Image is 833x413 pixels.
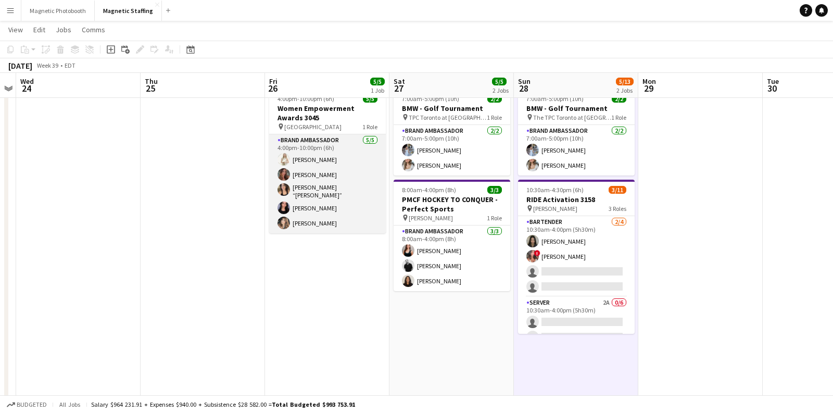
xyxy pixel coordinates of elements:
span: 5/5 [492,78,507,85]
a: View [4,23,27,36]
h3: Women Empowerment Awards 3045 [269,104,386,122]
span: Total Budgeted $993 753.91 [272,401,355,408]
span: 7:00am-5:00pm (10h) [526,95,584,103]
span: Budgeted [17,401,47,408]
span: 30 [765,82,779,94]
span: Comms [82,25,105,34]
div: 1 Job [371,86,384,94]
app-card-role: Brand Ambassador2/27:00am-5:00pm (10h)[PERSON_NAME][PERSON_NAME] [394,125,510,176]
h3: BMW - Golf Tournament [394,104,510,113]
button: Magnetic Photobooth [21,1,95,21]
span: 3/3 [487,186,502,194]
span: 4:00pm-10:00pm (6h) [277,95,334,103]
span: 3 Roles [609,205,626,212]
h3: RIDE Activation 3158 [518,195,635,204]
span: [PERSON_NAME] [409,214,453,222]
span: TPC Toronto at [GEOGRAPHIC_DATA] [409,114,487,121]
button: Magnetic Staffing [95,1,162,21]
div: Salary $964 231.91 + Expenses $940.00 + Subsistence $28 582.00 = [91,401,355,408]
span: Jobs [56,25,71,34]
span: 5/5 [363,95,377,103]
span: ! [534,250,540,256]
span: Sat [394,77,405,86]
app-job-card: 7:00am-5:00pm (10h)2/2BMW - Golf Tournament TPC Toronto at [GEOGRAPHIC_DATA]1 RoleBrand Ambassado... [394,89,510,176]
h3: PMCF HOCKEY TO CONQUER - Perfect Sports [394,195,510,214]
h3: BMW - Golf Tournament [518,104,635,113]
span: 1 Role [487,214,502,222]
div: EDT [65,61,75,69]
app-job-card: 4:00pm-10:00pm (6h)5/5Women Empowerment Awards 3045 [GEOGRAPHIC_DATA]1 RoleBrand Ambassador5/54:0... [269,89,386,233]
app-card-role: Brand Ambassador5/54:00pm-10:00pm (6h)[PERSON_NAME][PERSON_NAME][PERSON_NAME] “[PERSON_NAME]” [PE... [269,134,386,233]
span: 27 [392,82,405,94]
span: 29 [641,82,656,94]
app-card-role: Brand Ambassador2/27:00am-5:00pm (10h)[PERSON_NAME][PERSON_NAME] [518,125,635,176]
span: View [8,25,23,34]
div: 2 Jobs [493,86,509,94]
span: Thu [145,77,158,86]
app-card-role: Bartender2/410:30am-4:00pm (5h30m)[PERSON_NAME]![PERSON_NAME] [518,216,635,297]
span: Mon [642,77,656,86]
a: Jobs [52,23,75,36]
span: 2/2 [487,95,502,103]
span: 28 [516,82,531,94]
span: 24 [19,82,34,94]
span: Sun [518,77,531,86]
span: Week 39 [34,61,60,69]
button: Budgeted [5,399,48,410]
app-job-card: 7:00am-5:00pm (10h)2/2BMW - Golf Tournament The TPC Toronto at [GEOGRAPHIC_DATA]1 RoleBrand Ambas... [518,89,635,176]
div: 2 Jobs [616,86,633,94]
div: [DATE] [8,60,32,71]
span: 1 Role [611,114,626,121]
a: Comms [78,23,109,36]
span: 25 [143,82,158,94]
app-job-card: 8:00am-4:00pm (8h)3/3PMCF HOCKEY TO CONQUER - Perfect Sports [PERSON_NAME]1 RoleBrand Ambassador3... [394,180,510,291]
span: All jobs [57,401,82,408]
span: 1 Role [362,123,377,131]
app-job-card: 10:30am-4:30pm (6h)3/11RIDE Activation 3158 [PERSON_NAME]3 RolesBartender2/410:30am-4:00pm (5h30m... [518,180,635,334]
span: 1 Role [487,114,502,121]
span: [GEOGRAPHIC_DATA] [284,123,342,131]
span: 10:30am-4:30pm (6h) [526,186,584,194]
span: Edit [33,25,45,34]
span: 5/5 [370,78,385,85]
span: 2/2 [612,95,626,103]
span: Fri [269,77,277,86]
span: [PERSON_NAME] [533,205,577,212]
a: Edit [29,23,49,36]
app-card-role: Server2A0/610:30am-4:00pm (5h30m) [518,297,635,408]
span: Tue [767,77,779,86]
span: 8:00am-4:00pm (8h) [402,186,456,194]
span: 3/11 [609,186,626,194]
span: 5/13 [616,78,634,85]
span: The TPC Toronto at [GEOGRAPHIC_DATA] [533,114,611,121]
span: 7:00am-5:00pm (10h) [402,95,459,103]
app-card-role: Brand Ambassador3/38:00am-4:00pm (8h)[PERSON_NAME][PERSON_NAME][PERSON_NAME] [394,226,510,291]
span: 26 [268,82,277,94]
span: Wed [20,77,34,86]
